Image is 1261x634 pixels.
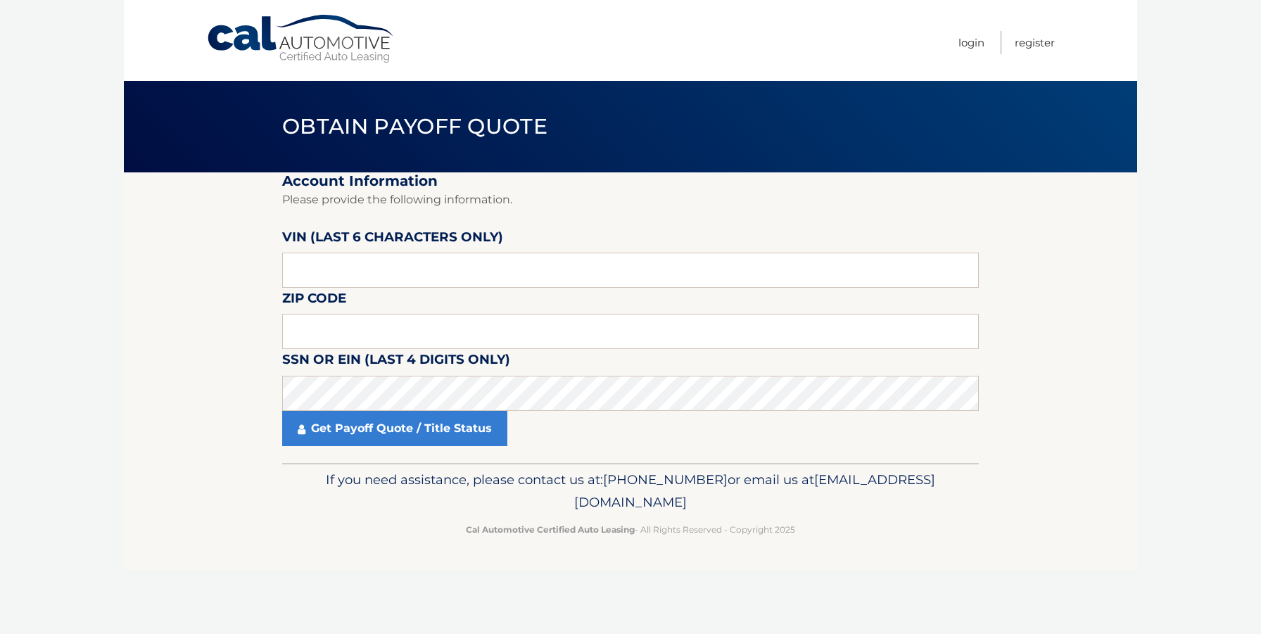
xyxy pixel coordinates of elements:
[282,113,547,139] span: Obtain Payoff Quote
[282,190,979,210] p: Please provide the following information.
[291,522,970,537] p: - All Rights Reserved - Copyright 2025
[603,471,728,488] span: [PHONE_NUMBER]
[282,288,346,314] label: Zip Code
[958,31,984,54] a: Login
[282,411,507,446] a: Get Payoff Quote / Title Status
[282,349,510,375] label: SSN or EIN (last 4 digits only)
[282,172,979,190] h2: Account Information
[282,227,503,253] label: VIN (last 6 characters only)
[1015,31,1055,54] a: Register
[466,524,635,535] strong: Cal Automotive Certified Auto Leasing
[206,14,396,64] a: Cal Automotive
[291,469,970,514] p: If you need assistance, please contact us at: or email us at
